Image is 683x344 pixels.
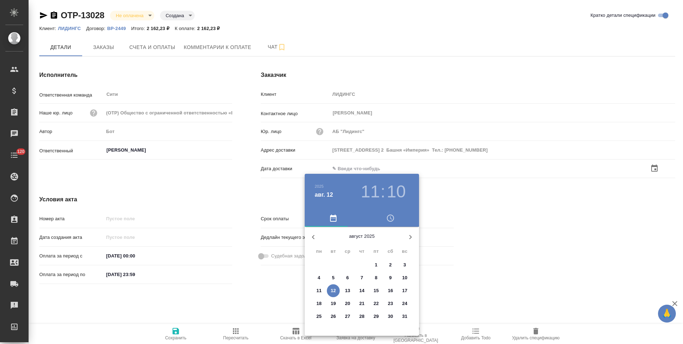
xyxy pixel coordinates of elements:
p: 26 [331,313,336,320]
p: 16 [388,287,393,294]
p: 1 [375,261,377,269]
button: 1 [370,259,383,271]
p: 8 [375,274,377,281]
span: вс [398,248,411,255]
button: 13 [341,284,354,297]
span: пт [370,248,383,255]
button: 23 [384,297,397,310]
p: 6 [346,274,349,281]
p: 30 [388,313,393,320]
button: 14 [355,284,368,297]
button: 4 [313,271,325,284]
span: вт [327,248,340,255]
button: 18 [313,297,325,310]
p: август 2025 [322,233,402,240]
span: ср [341,248,354,255]
button: 16 [384,284,397,297]
button: 7 [355,271,368,284]
p: 3 [403,261,406,269]
p: 22 [374,300,379,307]
p: 15 [374,287,379,294]
p: 25 [316,313,322,320]
button: 19 [327,297,340,310]
button: 8 [370,271,383,284]
button: 2 [384,259,397,271]
p: 27 [345,313,350,320]
p: 17 [402,287,408,294]
span: пн [313,248,325,255]
h3: : [380,182,385,202]
button: 20 [341,297,354,310]
p: 21 [359,300,365,307]
button: 11 [313,284,325,297]
p: 10 [402,274,408,281]
span: чт [355,248,368,255]
p: 31 [402,313,408,320]
button: 3 [398,259,411,271]
button: 10 [398,271,411,284]
p: 4 [318,274,320,281]
p: 19 [331,300,336,307]
button: 26 [327,310,340,323]
p: 23 [388,300,393,307]
button: 25 [313,310,325,323]
p: 2 [389,261,392,269]
button: 10 [387,182,406,202]
button: 22 [370,297,383,310]
button: 21 [355,297,368,310]
button: 2025 [315,184,324,188]
p: 11 [316,287,322,294]
button: 27 [341,310,354,323]
button: 15 [370,284,383,297]
p: 13 [345,287,350,294]
p: 5 [332,274,334,281]
p: 20 [345,300,350,307]
p: 14 [359,287,365,294]
button: 24 [398,297,411,310]
button: 31 [398,310,411,323]
button: авг. 12 [315,191,333,199]
button: 30 [384,310,397,323]
p: 24 [402,300,408,307]
button: 5 [327,271,340,284]
span: сб [384,248,397,255]
button: 29 [370,310,383,323]
button: 17 [398,284,411,297]
button: 28 [355,310,368,323]
button: 12 [327,284,340,297]
p: 12 [331,287,336,294]
p: 7 [360,274,363,281]
p: 18 [316,300,322,307]
button: 6 [341,271,354,284]
p: 9 [389,274,392,281]
button: 11 [361,182,380,202]
p: 28 [359,313,365,320]
p: 29 [374,313,379,320]
button: 9 [384,271,397,284]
